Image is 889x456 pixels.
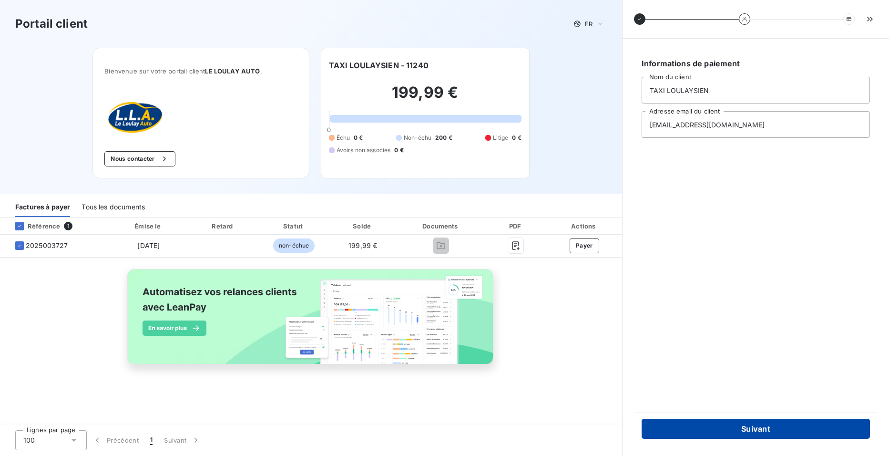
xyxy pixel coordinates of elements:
span: Avoirs non associés [337,146,391,155]
span: 199,99 € [348,241,377,249]
span: 1 [64,222,72,230]
span: 1 [150,435,153,445]
span: 0 € [354,134,363,142]
span: 100 [23,435,35,445]
span: Bienvenue sur votre portail client . [104,67,297,75]
input: placeholder [642,77,870,104]
span: 0 € [394,146,403,155]
div: Émise le [112,221,185,231]
span: LE LOULAY AUTO [205,67,260,75]
span: [DATE] [137,241,160,249]
span: Non-échu [404,134,431,142]
button: 1 [144,430,158,450]
div: Statut [261,221,327,231]
button: Payer [570,238,599,253]
span: Échu [337,134,350,142]
div: Tous les documents [82,197,145,217]
div: PDF [487,221,544,231]
span: 0 [327,126,331,134]
div: Documents [399,221,484,231]
h3: Portail client [15,15,88,32]
span: 0 € [512,134,521,142]
h6: Informations de paiement [642,58,870,69]
button: Précédent [87,430,144,450]
span: 2025003727 [26,241,68,250]
input: placeholder [642,111,870,138]
span: FR [585,20,593,28]
div: Solde [331,221,395,231]
h6: TAXI LOULAYSIEN - 11240 [329,60,429,71]
button: Nous contacter [104,151,175,166]
div: Actions [549,221,620,231]
div: Retard [189,221,257,231]
img: Company logo [104,98,165,136]
h2: 199,99 € [329,83,521,112]
span: non-échue [273,238,315,253]
div: Référence [8,222,60,230]
button: Suivant [158,430,206,450]
div: Factures à payer [15,197,70,217]
button: Suivant [642,419,870,439]
span: Litige [493,134,508,142]
img: banner [119,263,504,381]
span: 200 € [435,134,452,142]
